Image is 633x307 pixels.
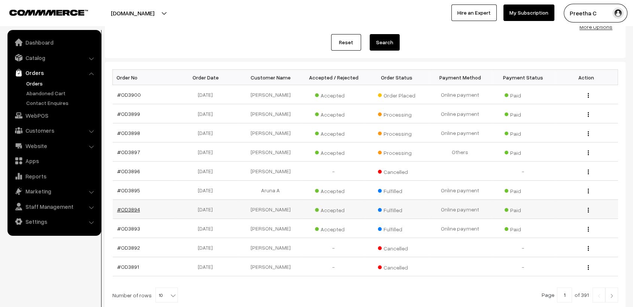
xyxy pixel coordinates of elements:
img: Menu [588,265,589,270]
td: Aruna A [239,181,302,200]
img: Menu [588,208,589,213]
a: COMMMERCE [9,7,75,16]
td: [DATE] [176,85,239,104]
span: Accepted [315,128,352,138]
td: Online payment [428,219,492,238]
a: Reset [331,34,361,51]
th: Payment Method [428,70,492,85]
span: Page [542,292,554,298]
span: Accepted [315,147,352,157]
span: Paid [505,223,542,233]
span: Order Placed [378,90,415,99]
a: #OD3891 [117,264,139,270]
img: Menu [588,93,589,98]
td: [DATE] [176,104,239,123]
span: Processing [378,128,415,138]
a: Hire an Expert [451,4,497,21]
td: [DATE] [176,257,239,276]
a: Reports [9,169,99,183]
th: Order Status [365,70,428,85]
img: Menu [588,150,589,155]
span: Accepted [315,109,352,118]
button: Search [370,34,400,51]
span: Fulfilled [378,204,415,214]
a: Orders [24,79,99,87]
img: Menu [588,169,589,174]
span: Fulfilled [378,185,415,195]
a: #OD3894 [117,206,140,213]
img: Menu [588,246,589,251]
span: Processing [378,147,415,157]
span: Accepted [315,90,352,99]
img: user [612,7,624,19]
span: Accepted [315,185,352,195]
a: Customers [9,124,99,137]
span: of 391 [575,292,589,298]
th: Action [555,70,618,85]
a: My Subscription [503,4,554,21]
td: [DATE] [176,181,239,200]
td: - [491,238,555,257]
td: Others [428,142,492,162]
td: [DATE] [176,219,239,238]
img: Menu [588,131,589,136]
td: - [302,257,365,276]
button: Preetha C [564,4,627,22]
a: #OD3899 [117,111,140,117]
a: #OD3895 [117,187,140,193]
td: Online payment [428,200,492,219]
td: [DATE] [176,162,239,181]
th: Order No [113,70,176,85]
th: Customer Name [239,70,302,85]
td: [PERSON_NAME] [239,219,302,238]
td: Online payment [428,85,492,104]
td: [PERSON_NAME] [239,200,302,219]
a: Settings [9,215,99,228]
span: Accepted [315,204,352,214]
td: [PERSON_NAME] [239,142,302,162]
button: [DOMAIN_NAME] [85,4,181,22]
td: [PERSON_NAME] [239,123,302,142]
img: COMMMERCE [9,10,88,15]
span: Fulfilled [378,223,415,233]
th: Order Date [176,70,239,85]
span: 10 [155,288,178,303]
a: Abandoned Cart [24,89,99,97]
td: [DATE] [176,123,239,142]
img: Menu [588,112,589,117]
img: Left [596,294,602,298]
span: Paid [505,90,542,99]
td: [PERSON_NAME] [239,257,302,276]
a: #OD3893 [117,225,140,232]
td: [PERSON_NAME] [239,162,302,181]
span: Paid [505,185,542,195]
a: Marketing [9,184,99,198]
td: [DATE] [176,142,239,162]
span: Cancelled [378,262,415,271]
a: WebPOS [9,109,99,122]
a: Catalog [9,51,99,64]
span: Accepted [315,223,352,233]
a: Apps [9,154,99,168]
td: Online payment [428,104,492,123]
td: - [302,162,365,181]
a: Dashboard [9,36,99,49]
a: #OD3898 [117,130,140,136]
span: Paid [505,109,542,118]
a: Staff Management [9,200,99,213]
th: Accepted / Rejected [302,70,365,85]
a: #OD3897 [117,149,140,155]
span: Cancelled [378,166,415,176]
th: Payment Status [491,70,555,85]
span: Paid [505,147,542,157]
a: #OD3900 [117,91,141,98]
td: - [491,162,555,181]
td: [PERSON_NAME] [239,104,302,123]
td: Online payment [428,181,492,200]
span: Paid [505,128,542,138]
td: - [491,257,555,276]
img: Menu [588,227,589,232]
td: - [302,238,365,257]
img: Right [608,294,615,298]
span: Processing [378,109,415,118]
